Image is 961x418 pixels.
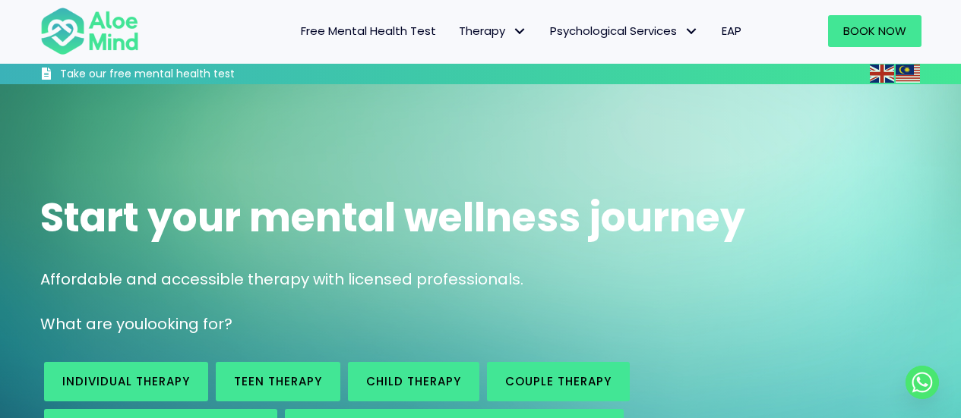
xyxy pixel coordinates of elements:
img: en [870,64,894,83]
a: Malay [896,64,921,82]
span: Couple therapy [505,373,612,389]
a: Book Now [828,15,921,47]
span: Psychological Services [550,23,699,39]
h3: Take our free mental health test [60,67,316,82]
span: Psychological Services: submenu [681,20,703,42]
span: Free Mental Health Test [301,23,436,39]
a: Individual therapy [44,362,208,401]
span: What are you [40,313,144,335]
a: Psychological ServicesPsychological Services: submenu [539,15,710,47]
a: English [870,64,896,82]
a: Whatsapp [906,366,939,399]
a: Take our free mental health test [40,67,316,84]
a: TherapyTherapy: submenu [447,15,539,47]
span: Therapy: submenu [509,20,531,42]
a: Couple therapy [487,362,630,401]
span: looking for? [144,313,232,335]
p: Affordable and accessible therapy with licensed professionals. [40,269,921,291]
nav: Menu [159,15,753,47]
span: EAP [722,23,741,39]
span: Start your mental wellness journey [40,190,745,245]
span: Therapy [459,23,527,39]
span: Individual therapy [62,373,190,389]
span: Teen Therapy [234,373,322,389]
a: EAP [710,15,753,47]
img: ms [896,64,920,83]
a: Teen Therapy [216,362,340,401]
span: Child Therapy [366,373,461,389]
a: Free Mental Health Test [289,15,447,47]
img: Aloe mind Logo [40,6,139,56]
a: Child Therapy [348,362,479,401]
span: Book Now [843,23,906,39]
